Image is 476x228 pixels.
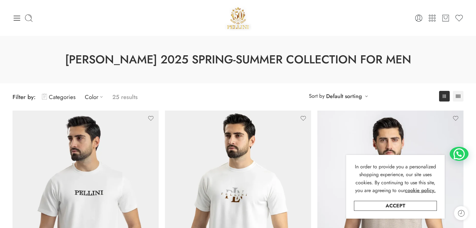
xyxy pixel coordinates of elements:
[112,90,138,104] p: 25 results
[42,90,75,104] a: Categories
[405,186,436,195] a: cookie policy.
[13,93,36,101] span: Filter by:
[355,163,436,194] span: In order to provide you a personalized shopping experience, our site uses cookies. By continuing ...
[455,14,463,22] a: Wishlist
[225,5,252,31] a: Pellini -
[326,92,362,101] a: Default sorting
[225,5,252,31] img: Pellini
[85,90,106,104] a: Color
[309,91,325,101] span: Sort by
[354,201,437,211] a: Accept
[414,14,423,22] a: Login / Register
[441,14,450,22] a: Cart
[16,52,460,68] h1: [PERSON_NAME] 2025 Spring-Summer Collection for Men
